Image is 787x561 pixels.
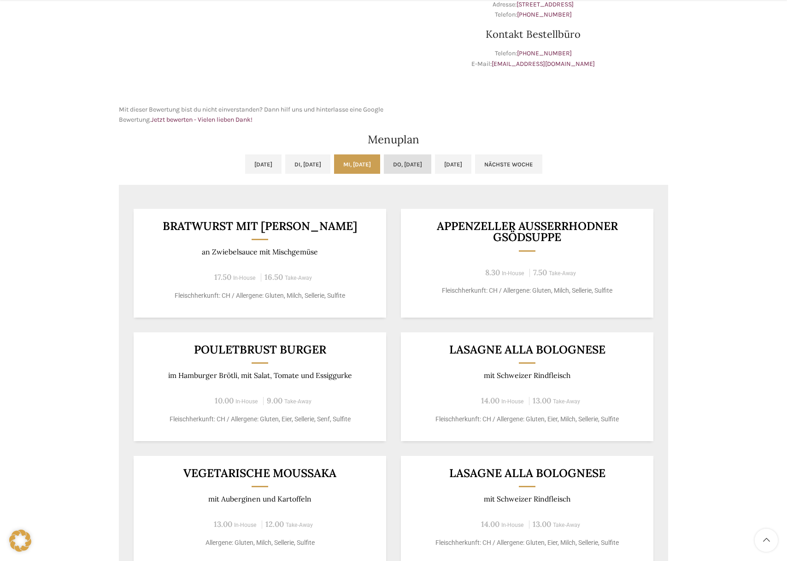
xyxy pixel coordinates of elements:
[284,398,311,405] span: Take-Away
[214,519,232,529] span: 13.00
[214,272,231,282] span: 17.50
[412,286,642,295] p: Fleischherkunft: CH / Allergene: Gluten, Milch, Sellerie, Sulfite
[533,519,551,529] span: 13.00
[398,29,668,39] h3: Kontakt Bestellbüro
[475,154,542,174] a: Nächste Woche
[285,275,312,281] span: Take-Away
[145,248,375,256] p: an Zwiebelsauce mit Mischgemüse
[264,272,283,282] span: 16.50
[435,154,471,174] a: [DATE]
[412,220,642,243] h3: Appenzeller Ausserrhodner Gsödsuppe
[215,396,234,406] span: 10.00
[145,414,375,424] p: Fleischherkunft: CH / Allergene: Gluten, Eier, Sellerie, Senf, Sulfite
[755,529,778,552] a: Scroll to top button
[145,538,375,548] p: Allergene: Gluten, Milch, Sellerie, Sulfite
[384,154,431,174] a: Do, [DATE]
[334,154,380,174] a: Mi, [DATE]
[265,519,284,529] span: 12.00
[145,467,375,479] h3: Vegetarische Moussaka
[145,495,375,503] p: mit Auberginen und Kartoffeln
[492,60,595,68] a: [EMAIL_ADDRESS][DOMAIN_NAME]
[412,371,642,380] p: mit Schweizer Rindfleisch
[267,396,282,406] span: 9.00
[286,522,313,528] span: Take-Away
[412,344,642,355] h3: LASAGNE ALLA BOLOGNESE
[245,154,282,174] a: [DATE]
[553,522,580,528] span: Take-Away
[502,270,524,277] span: In-House
[233,275,256,281] span: In-House
[235,398,258,405] span: In-House
[151,116,253,124] a: Jetzt bewerten - Vielen lieben Dank!
[549,270,576,277] span: Take-Away
[119,105,389,125] p: Mit dieser Bewertung bist du nicht einverstanden? Dann hilf uns und hinterlasse eine Google Bewer...
[234,522,257,528] span: In-House
[501,398,524,405] span: In-House
[412,414,642,424] p: Fleischherkunft: CH / Allergene: Gluten, Eier, Milch, Sellerie, Sulfite
[553,398,580,405] span: Take-Away
[145,344,375,355] h3: Pouletbrust Burger
[517,11,572,18] a: [PHONE_NUMBER]
[119,134,668,145] h2: Menuplan
[285,154,330,174] a: Di, [DATE]
[517,49,572,57] a: [PHONE_NUMBER]
[412,538,642,548] p: Fleischherkunft: CH / Allergene: Gluten, Eier, Milch, Sellerie, Sulfite
[412,467,642,479] h3: Lasagne alla Bolognese
[517,0,574,8] a: [STREET_ADDRESS]
[485,267,500,278] span: 8.30
[533,396,551,406] span: 13.00
[501,522,524,528] span: In-House
[533,267,547,278] span: 7.50
[481,519,499,529] span: 14.00
[481,396,499,406] span: 14.00
[412,495,642,503] p: mit Schweizer Rindfleisch
[145,291,375,301] p: Fleischherkunft: CH / Allergene: Gluten, Milch, Sellerie, Sulfite
[145,220,375,232] h3: Bratwurst mit [PERSON_NAME]
[398,48,668,69] p: Telefon: E-Mail:
[145,371,375,380] p: im Hamburger Brötli, mit Salat, Tomate und Essiggurke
